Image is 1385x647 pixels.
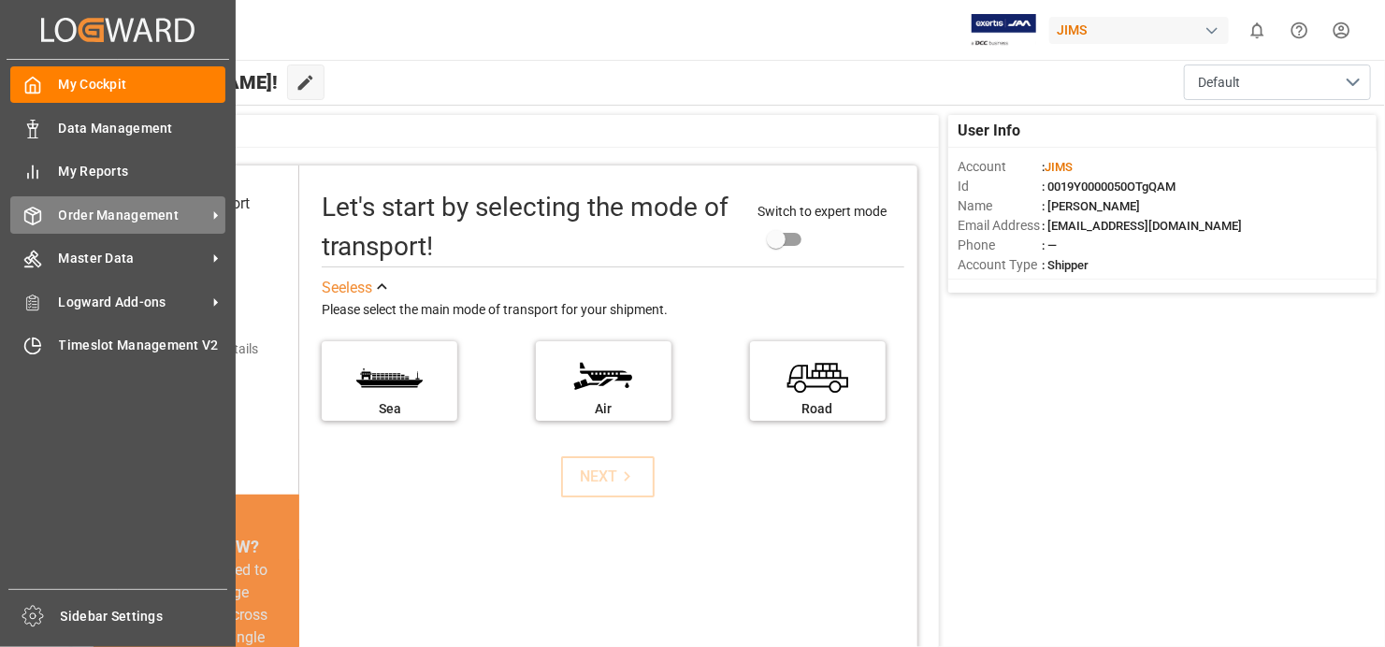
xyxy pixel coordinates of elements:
[958,196,1042,216] span: Name
[1042,199,1140,213] span: : [PERSON_NAME]
[958,216,1042,236] span: Email Address
[1042,219,1242,233] span: : [EMAIL_ADDRESS][DOMAIN_NAME]
[545,399,662,419] div: Air
[1042,238,1057,252] span: : —
[77,65,278,100] span: Hello [PERSON_NAME]!
[322,277,372,299] div: See less
[958,177,1042,196] span: Id
[10,66,225,103] a: My Cockpit
[1184,65,1371,100] button: open menu
[958,255,1042,275] span: Account Type
[331,399,448,419] div: Sea
[758,204,887,219] span: Switch to expert mode
[1049,12,1236,48] button: JIMS
[958,157,1042,177] span: Account
[10,327,225,364] a: Timeslot Management V2
[322,188,739,266] div: Let's start by selecting the mode of transport!
[1049,17,1229,44] div: JIMS
[1198,73,1240,93] span: Default
[59,206,207,225] span: Order Management
[10,153,225,190] a: My Reports
[958,236,1042,255] span: Phone
[759,399,876,419] div: Road
[1042,160,1073,174] span: :
[59,249,207,268] span: Master Data
[1045,160,1073,174] span: JIMS
[61,607,228,626] span: Sidebar Settings
[972,14,1036,47] img: Exertis%20JAM%20-%20Email%20Logo.jpg_1722504956.jpg
[1236,9,1278,51] button: show 0 new notifications
[580,466,637,488] div: NEXT
[1042,258,1089,272] span: : Shipper
[10,109,225,146] a: Data Management
[59,162,226,181] span: My Reports
[1278,9,1320,51] button: Help Center
[59,336,226,355] span: Timeslot Management V2
[59,75,226,94] span: My Cockpit
[59,119,226,138] span: Data Management
[561,456,655,497] button: NEXT
[1042,180,1176,194] span: : 0019Y0000050OTgQAM
[322,299,903,322] div: Please select the main mode of transport for your shipment.
[958,120,1020,142] span: User Info
[59,293,207,312] span: Logward Add-ons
